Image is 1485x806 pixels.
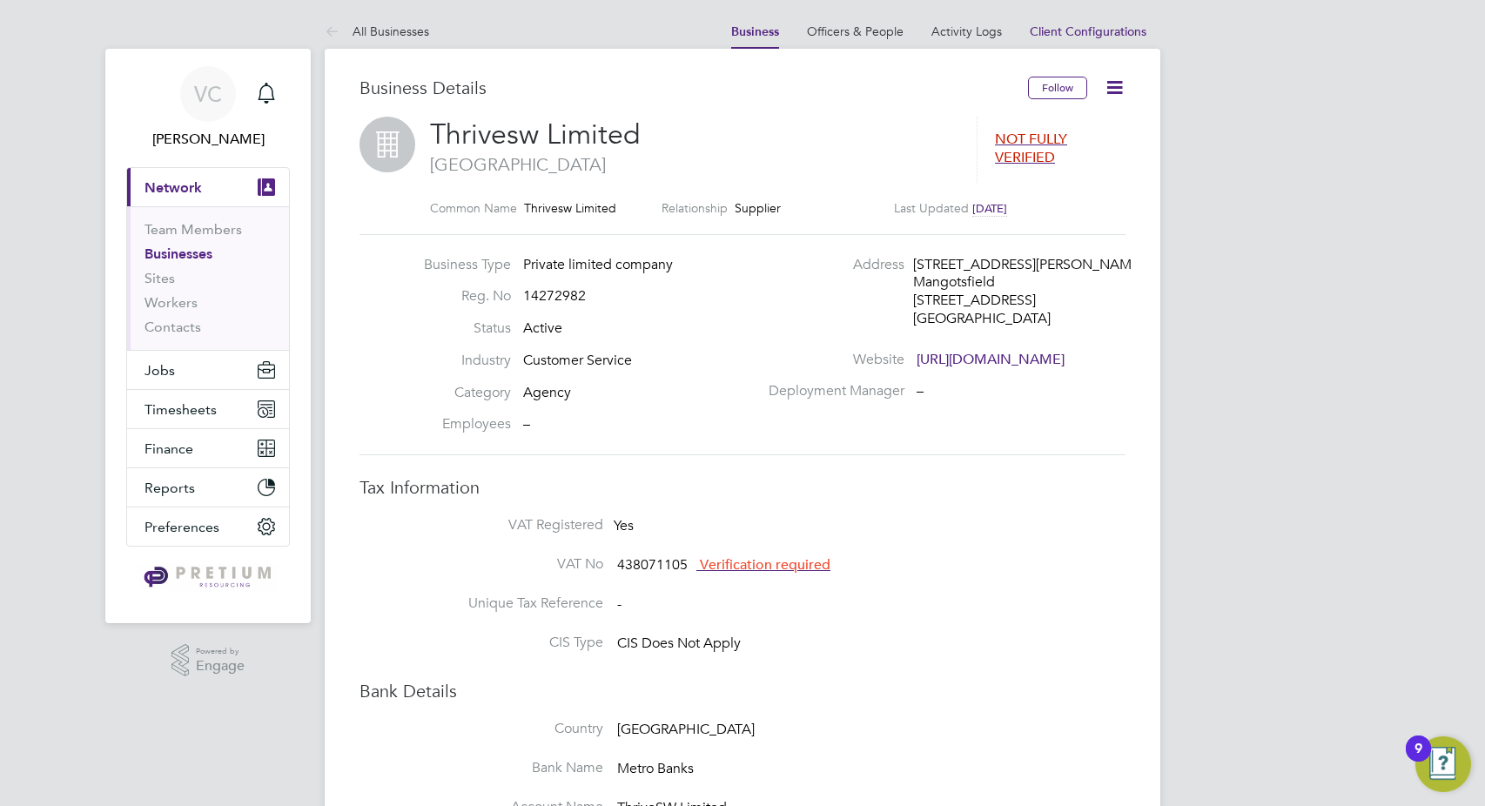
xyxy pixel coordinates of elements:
div: Network [127,206,289,350]
span: 438071105 [617,556,688,574]
span: – [917,382,924,400]
span: Reports [144,480,195,496]
img: pretium-logo-retina.png [139,564,276,592]
span: Yes [614,517,634,534]
span: Powered by [196,644,245,659]
div: [STREET_ADDRESS][PERSON_NAME] [913,256,1078,274]
label: Address [758,256,904,274]
nav: Main navigation [105,49,311,623]
h3: Business Details [359,77,1028,99]
span: Network [144,179,202,196]
a: [URL][DOMAIN_NAME] [917,351,1065,368]
a: Team Members [144,221,242,238]
span: Active [523,319,562,337]
span: Agency [523,384,571,401]
span: Thrivesw Limited [430,118,641,151]
div: [STREET_ADDRESS] [913,292,1078,310]
label: VAT Registered [429,516,603,534]
span: Jobs [144,362,175,379]
label: Business Type [415,256,511,274]
label: Reg. No [415,287,511,306]
span: [DATE] [972,201,1007,216]
span: – [523,415,530,433]
button: Reports [127,468,289,507]
label: Bank Name [429,759,603,777]
a: Go to home page [126,564,290,592]
a: Activity Logs [931,24,1002,39]
label: Deployment Manager [758,382,904,400]
h3: Tax Information [359,476,1126,499]
button: Finance [127,429,289,467]
label: Category [415,384,511,402]
label: Website [758,351,904,369]
div: Mangotsfield [913,273,1078,292]
span: Client Configurations [1030,24,1146,39]
label: Last Updated [894,200,969,216]
a: Business [731,24,779,39]
a: Powered byEngage [171,644,245,677]
label: Status [415,319,511,338]
span: Thrivesw Limited [524,200,616,216]
span: [GEOGRAPHIC_DATA] [430,153,959,176]
label: CIS Type [429,634,603,652]
a: Workers [144,294,198,311]
button: Network [127,168,289,206]
button: Preferences [127,507,289,546]
span: [GEOGRAPHIC_DATA] [617,722,755,739]
a: Contacts [144,319,201,335]
span: Customer Service [523,352,632,369]
span: Metro Banks [617,760,694,777]
label: Employees [415,415,511,433]
label: Industry [415,352,511,370]
span: Valentina Cerulli [126,129,290,150]
span: 14272982 [523,287,586,305]
span: - [617,595,622,613]
label: Relationship [662,200,728,216]
span: NOT FULLY VERIFIED [995,131,1067,166]
span: Engage [196,659,245,674]
div: 9 [1414,749,1422,771]
span: Supplier [735,200,781,216]
label: Country [429,720,603,738]
a: Sites [144,270,175,286]
span: Verification required [700,556,830,574]
span: Timesheets [144,401,217,418]
button: Open Resource Center, 9 new notifications [1415,736,1471,792]
a: Officers & People [807,24,904,39]
h3: Bank Details [359,680,1126,702]
span: VC [194,83,222,105]
label: Common Name [430,200,517,216]
span: Private limited company [523,256,673,273]
label: VAT No [429,555,603,574]
button: Follow [1028,77,1087,99]
label: Unique Tax Reference [429,594,603,613]
a: Businesses [144,245,212,262]
span: Finance [144,440,193,457]
span: Preferences [144,519,219,535]
button: Timesheets [127,390,289,428]
a: All Businesses [325,24,429,39]
a: VC[PERSON_NAME] [126,66,290,150]
button: Jobs [127,351,289,389]
div: [GEOGRAPHIC_DATA] [913,310,1078,328]
span: CIS Does Not Apply [617,635,741,652]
